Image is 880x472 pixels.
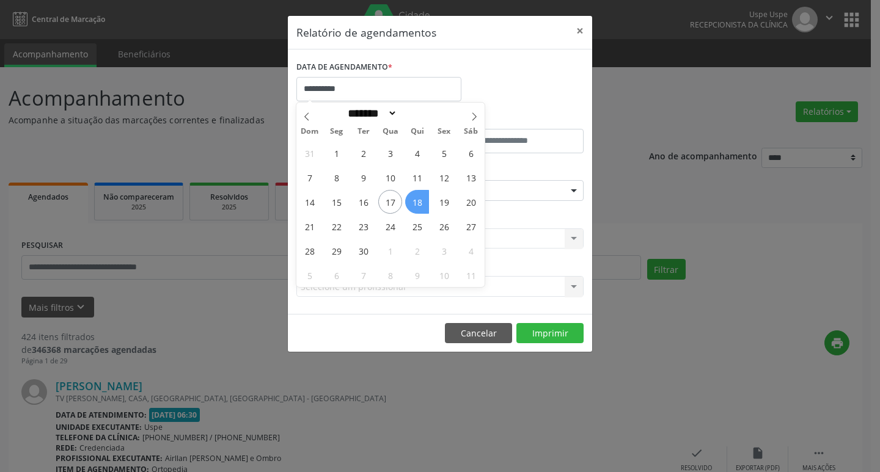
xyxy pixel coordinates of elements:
[432,239,456,263] span: Outubro 3, 2025
[459,263,483,287] span: Outubro 11, 2025
[378,263,402,287] span: Outubro 8, 2025
[432,263,456,287] span: Outubro 10, 2025
[568,16,592,46] button: Close
[351,141,375,165] span: Setembro 2, 2025
[298,190,321,214] span: Setembro 14, 2025
[459,214,483,238] span: Setembro 27, 2025
[405,165,429,189] span: Setembro 11, 2025
[516,323,584,344] button: Imprimir
[459,165,483,189] span: Setembro 13, 2025
[405,190,429,214] span: Setembro 18, 2025
[351,263,375,287] span: Outubro 7, 2025
[324,141,348,165] span: Setembro 1, 2025
[378,190,402,214] span: Setembro 17, 2025
[351,214,375,238] span: Setembro 23, 2025
[459,239,483,263] span: Outubro 4, 2025
[378,214,402,238] span: Setembro 24, 2025
[432,190,456,214] span: Setembro 19, 2025
[443,110,584,129] label: ATÉ
[459,141,483,165] span: Setembro 6, 2025
[397,107,438,120] input: Year
[378,141,402,165] span: Setembro 3, 2025
[405,239,429,263] span: Outubro 2, 2025
[405,141,429,165] span: Setembro 4, 2025
[324,239,348,263] span: Setembro 29, 2025
[459,190,483,214] span: Setembro 20, 2025
[343,107,397,120] select: Month
[298,263,321,287] span: Outubro 5, 2025
[431,128,458,136] span: Sex
[405,214,429,238] span: Setembro 25, 2025
[432,214,456,238] span: Setembro 26, 2025
[378,165,402,189] span: Setembro 10, 2025
[458,128,485,136] span: Sáb
[324,190,348,214] span: Setembro 15, 2025
[405,263,429,287] span: Outubro 9, 2025
[298,214,321,238] span: Setembro 21, 2025
[296,24,436,40] h5: Relatório de agendamentos
[378,239,402,263] span: Outubro 1, 2025
[351,239,375,263] span: Setembro 30, 2025
[296,128,323,136] span: Dom
[323,128,350,136] span: Seg
[445,323,512,344] button: Cancelar
[351,190,375,214] span: Setembro 16, 2025
[298,239,321,263] span: Setembro 28, 2025
[298,165,321,189] span: Setembro 7, 2025
[350,128,377,136] span: Ter
[324,263,348,287] span: Outubro 6, 2025
[298,141,321,165] span: Agosto 31, 2025
[377,128,404,136] span: Qua
[404,128,431,136] span: Qui
[324,165,348,189] span: Setembro 8, 2025
[432,141,456,165] span: Setembro 5, 2025
[296,58,392,77] label: DATA DE AGENDAMENTO
[432,165,456,189] span: Setembro 12, 2025
[324,214,348,238] span: Setembro 22, 2025
[351,165,375,189] span: Setembro 9, 2025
